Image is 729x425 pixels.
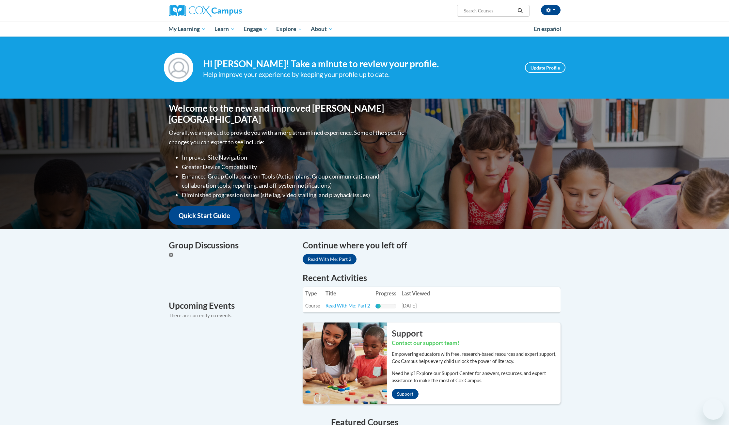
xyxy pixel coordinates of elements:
a: My Learning [165,22,211,37]
img: Cox Campus [169,5,242,17]
a: Read With Me: Part 2 [303,254,357,264]
a: Engage [239,22,272,37]
a: En español [530,22,565,36]
span: About [311,25,333,33]
th: Title [323,287,373,300]
span: Course [305,303,320,308]
span: [DATE] [402,303,417,308]
h1: Welcome to the new and improved [PERSON_NAME][GEOGRAPHIC_DATA] [169,103,405,125]
a: Read With Me: Part 2 [325,303,370,308]
th: Type [303,287,323,300]
a: Update Profile [525,62,565,73]
span: Engage [244,25,268,33]
li: Enhanced Group Collaboration Tools (Action plans, Group communication and collaboration tools, re... [182,172,405,191]
span: Learn [214,25,235,33]
a: Support [392,389,419,399]
li: Greater Device Compatibility [182,162,405,172]
div: Progress, % [375,304,381,308]
p: Empowering educators with free, research-based resources and expert support, Cox Campus helps eve... [392,351,561,365]
button: Search [515,7,525,15]
h3: Contact our support team! [392,339,561,347]
li: Improved Site Navigation [182,153,405,162]
img: Profile Image [164,53,193,82]
span: Explore [276,25,302,33]
div: Main menu [159,22,570,37]
span: My Learning [168,25,206,33]
p: Need help? Explore our Support Center for answers, resources, and expert assistance to make the m... [392,370,561,384]
iframe: Button to launch messaging window [703,399,724,420]
th: Progress [373,287,399,300]
img: ... [298,323,387,404]
button: Account Settings [541,5,561,15]
h1: Recent Activities [303,272,561,284]
input: Search Courses [463,7,515,15]
div: Help improve your experience by keeping your profile up to date. [203,69,515,80]
span: There are currently no events. [169,313,232,318]
h4: Upcoming Events [169,299,293,312]
a: Cox Campus [169,5,293,17]
li: Diminished progression issues (site lag, video stalling, and playback issues) [182,190,405,200]
span: En español [534,25,561,32]
a: Quick Start Guide [169,206,240,225]
a: Explore [272,22,307,37]
h2: Support [392,327,561,339]
h4: Group Discussions [169,239,293,252]
h4: Continue where you left off [303,239,561,252]
a: Learn [210,22,239,37]
th: Last Viewed [399,287,433,300]
a: About [307,22,337,37]
h4: Hi [PERSON_NAME]! Take a minute to review your profile. [203,58,515,70]
p: Overall, we are proud to provide you with a more streamlined experience. Some of the specific cha... [169,128,405,147]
